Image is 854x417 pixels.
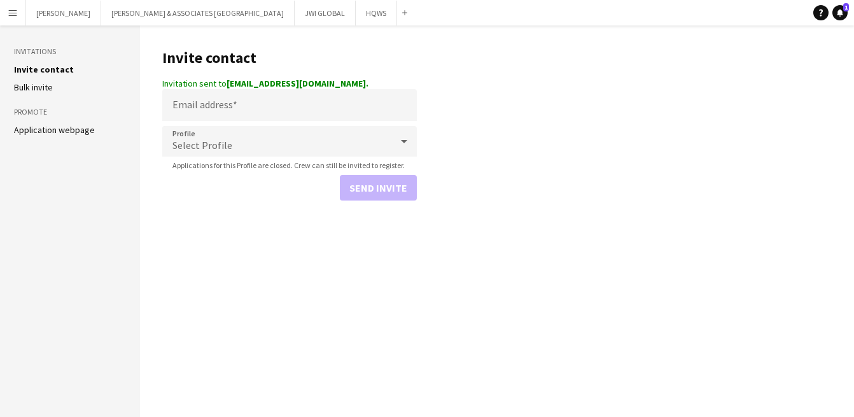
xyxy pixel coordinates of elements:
span: 1 [843,3,849,11]
div: Invitation sent to [162,78,417,89]
h1: Invite contact [162,48,417,67]
span: Select Profile [172,139,232,152]
button: HQWS [356,1,397,25]
h3: Invitations [14,46,126,57]
a: Invite contact [14,64,74,75]
span: Applications for this Profile are closed. Crew can still be invited to register. [162,160,415,170]
a: Bulk invite [14,81,53,93]
strong: [EMAIL_ADDRESS][DOMAIN_NAME]. [227,78,368,89]
a: Application webpage [14,124,95,136]
button: [PERSON_NAME] [26,1,101,25]
a: 1 [832,5,848,20]
h3: Promote [14,106,126,118]
button: [PERSON_NAME] & ASSOCIATES [GEOGRAPHIC_DATA] [101,1,295,25]
button: JWI GLOBAL [295,1,356,25]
